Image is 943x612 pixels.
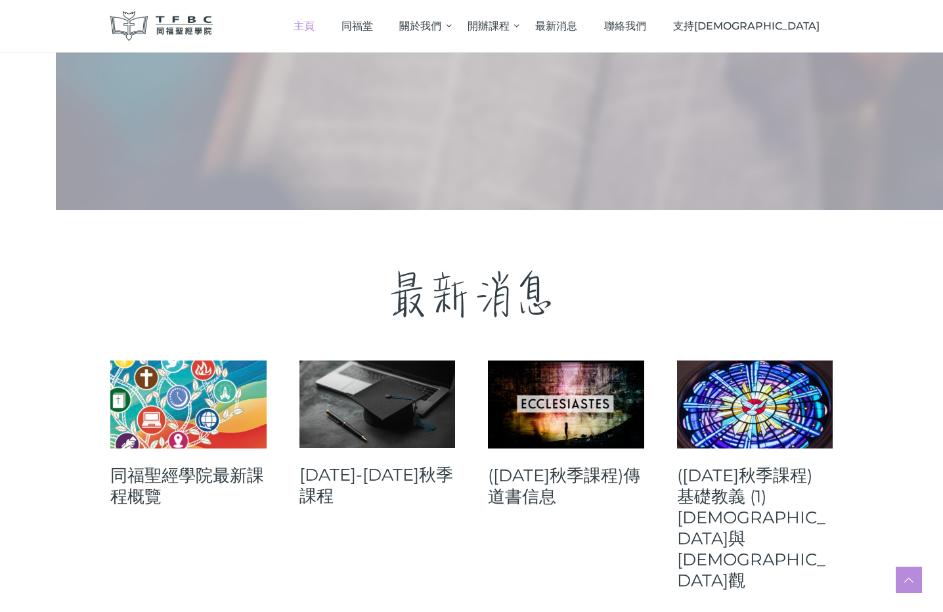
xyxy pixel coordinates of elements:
a: Scroll to top [896,567,922,593]
a: [DATE]-[DATE]秋季課程 [299,464,456,506]
a: 聯絡我們 [591,7,660,45]
a: 同福堂 [328,7,386,45]
a: 同福聖經學院最新課程概覽 [110,465,267,507]
a: 主頁 [280,7,328,45]
a: ([DATE]秋季課程) 基礎教義 (1) [DEMOGRAPHIC_DATA]與[DEMOGRAPHIC_DATA]觀 [677,465,833,591]
span: 主頁 [294,20,315,32]
a: 關於我們 [386,7,454,45]
span: 開辦課程 [468,20,510,32]
img: 同福聖經學院 TFBC [110,11,213,41]
span: 關於我們 [399,20,441,32]
a: 開辦課程 [454,7,523,45]
span: 聯絡我們 [604,20,646,32]
p: 最新消息 [110,256,833,334]
a: 支持[DEMOGRAPHIC_DATA] [659,7,833,45]
span: 最新消息 [535,20,577,32]
span: 同福堂 [341,20,373,32]
span: 支持[DEMOGRAPHIC_DATA] [673,20,820,32]
a: ([DATE]秋季課程)傳道書信息 [488,465,644,507]
a: 最新消息 [522,7,591,45]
